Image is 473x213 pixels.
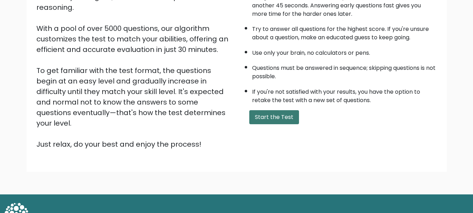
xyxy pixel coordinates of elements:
li: Try to answer all questions for the highest score. If you're unsure about a question, make an edu... [252,21,437,42]
li: Questions must be answered in sequence; skipping questions is not possible. [252,60,437,81]
button: Start the Test [249,110,299,124]
li: If you're not satisfied with your results, you have the option to retake the test with a new set ... [252,84,437,105]
li: Use only your brain, no calculators or pens. [252,45,437,57]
